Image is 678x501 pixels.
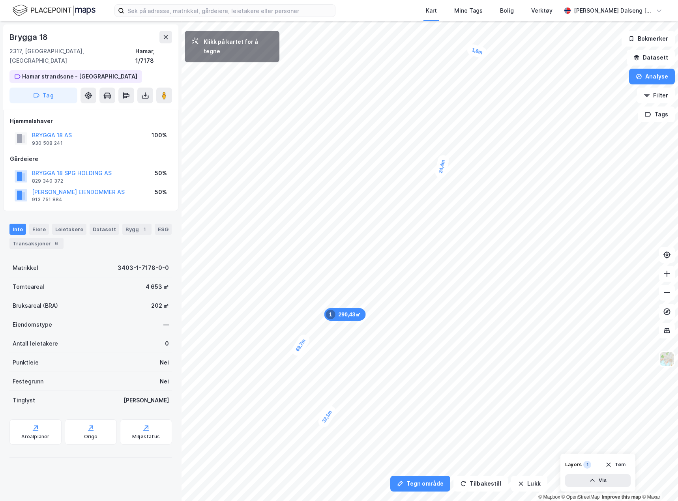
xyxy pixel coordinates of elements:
[9,238,64,249] div: Transaksjoner
[13,301,58,310] div: Bruksareal (BRA)
[29,224,49,235] div: Eiere
[32,140,63,146] div: 930 508 241
[204,37,273,56] div: Klikk på kartet for å tegne
[84,434,98,440] div: Origo
[600,458,631,471] button: Tøm
[639,463,678,501] iframe: Chat Widget
[13,282,44,292] div: Tomteareal
[90,224,119,235] div: Datasett
[118,263,169,273] div: 3403-1-7178-0-0
[638,107,675,122] button: Tags
[574,6,653,15] div: [PERSON_NAME] Dalseng [PERSON_NAME]
[13,4,96,17] img: logo.f888ab2527a4732fd821a326f86c7f29.svg
[511,476,547,492] button: Lukk
[163,320,169,329] div: —
[155,168,167,178] div: 50%
[155,224,172,235] div: ESG
[140,225,148,233] div: 1
[9,88,77,103] button: Tag
[135,47,172,65] div: Hamar, 1/7178
[21,434,49,440] div: Arealplaner
[10,116,172,126] div: Hjemmelshaver
[10,154,172,164] div: Gårdeiere
[629,69,675,84] button: Analyse
[453,476,508,492] button: Tilbakestill
[316,404,338,429] div: Map marker
[165,339,169,348] div: 0
[602,494,641,500] a: Improve this map
[390,476,450,492] button: Tegn område
[562,494,600,500] a: OpenStreetMap
[13,396,35,405] div: Tinglyst
[627,50,675,65] button: Datasett
[155,187,167,197] div: 50%
[152,131,167,140] div: 100%
[434,154,450,179] div: Map marker
[160,358,169,367] div: Nei
[13,377,43,386] div: Festegrunn
[531,6,553,15] div: Verktøy
[454,6,483,15] div: Mine Tags
[538,494,560,500] a: Mapbox
[466,43,488,60] div: Map marker
[132,434,160,440] div: Miljøstatus
[639,463,678,501] div: Kontrollprogram for chat
[160,377,169,386] div: Nei
[290,333,312,358] div: Map marker
[9,31,49,43] div: Brygga 18
[565,462,582,468] div: Layers
[637,88,675,103] button: Filter
[32,178,63,184] div: 829 340 372
[9,224,26,235] div: Info
[122,224,152,235] div: Bygg
[146,282,169,292] div: 4 653 ㎡
[326,310,335,319] div: 1
[124,396,169,405] div: [PERSON_NAME]
[52,224,86,235] div: Leietakere
[426,6,437,15] div: Kart
[124,5,335,17] input: Søk på adresse, matrikkel, gårdeiere, leietakere eller personer
[151,301,169,310] div: 202 ㎡
[565,474,631,487] button: Vis
[13,263,38,273] div: Matrikkel
[32,196,62,203] div: 913 751 884
[13,339,58,348] div: Antall leietakere
[583,461,591,469] div: 1
[324,308,366,321] div: Map marker
[500,6,514,15] div: Bolig
[22,72,137,81] div: Hamar strandsone - [GEOGRAPHIC_DATA]
[659,351,674,366] img: Z
[13,320,52,329] div: Eiendomstype
[622,31,675,47] button: Bokmerker
[52,239,60,247] div: 6
[13,358,39,367] div: Punktleie
[9,47,135,65] div: 2317, [GEOGRAPHIC_DATA], [GEOGRAPHIC_DATA]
